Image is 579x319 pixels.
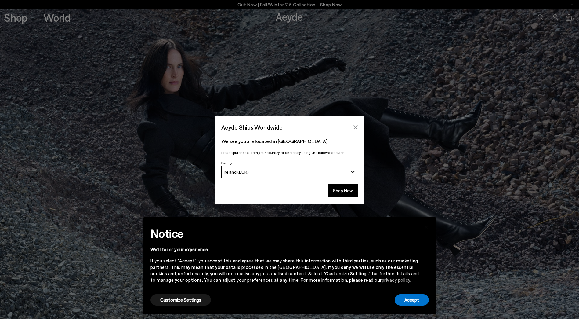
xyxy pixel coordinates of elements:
a: privacy policy [382,277,410,283]
span: Aeyde Ships Worldwide [221,122,283,133]
p: We see you are located in [GEOGRAPHIC_DATA] [221,137,358,145]
button: Close this notice [419,219,434,234]
span: Ireland (EUR) [224,169,249,174]
div: If you select "Accept", you accept this and agree that we may share this information with third p... [150,258,419,283]
span: Country [221,161,232,165]
button: Shop Now [328,184,358,197]
button: Accept [395,294,429,306]
button: Close [351,123,360,132]
div: We'll tailor your experience. [150,246,419,253]
p: Please purchase from your country of choice by using the below selection: [221,150,358,156]
span: × [424,222,429,231]
h2: Notice [150,226,419,241]
button: Customize Settings [150,294,211,306]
